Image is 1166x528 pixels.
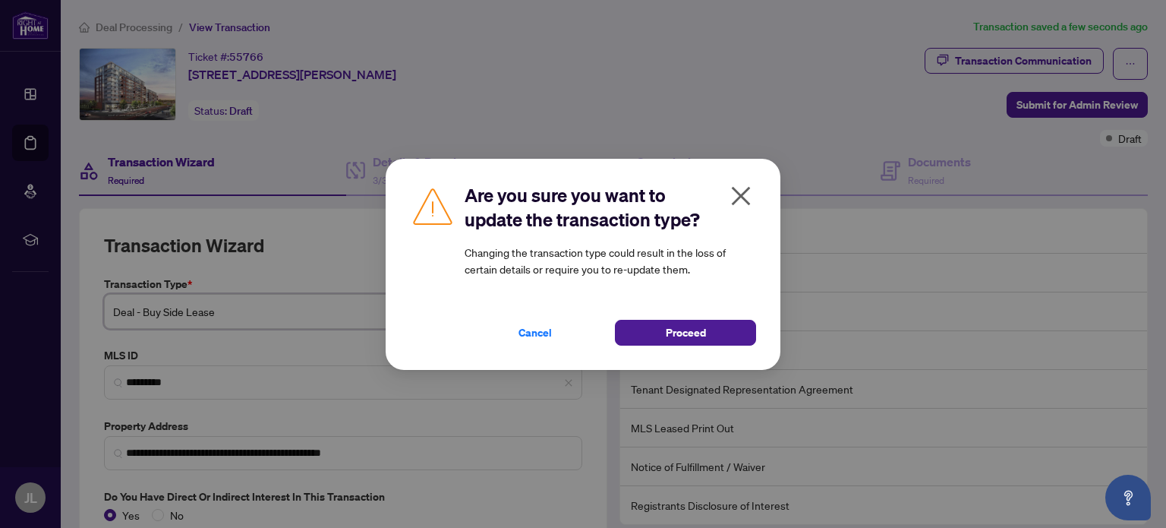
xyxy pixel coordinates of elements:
span: close [729,184,753,208]
article: Changing the transaction type could result in the loss of certain details or require you to re-up... [465,244,756,277]
button: Cancel [465,320,606,346]
button: Proceed [615,320,756,346]
span: Cancel [518,321,552,345]
h2: Are you sure you want to update the transaction type? [465,183,756,232]
img: Caution Img [410,183,455,229]
span: Proceed [666,321,706,345]
button: Open asap [1105,475,1151,520]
